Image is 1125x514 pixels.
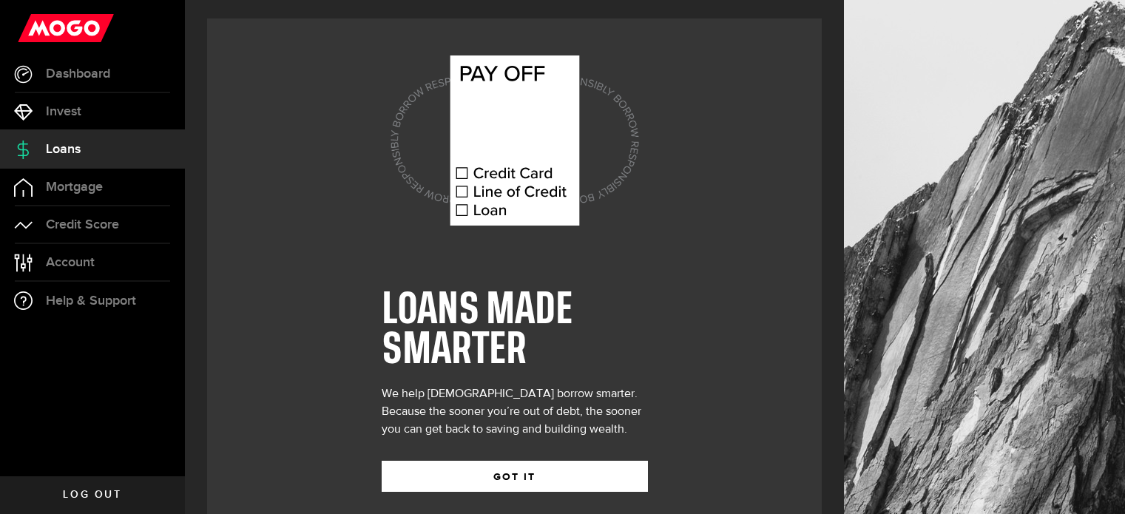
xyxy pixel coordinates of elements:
[46,294,136,308] span: Help & Support
[46,256,95,269] span: Account
[46,180,103,194] span: Mortgage
[46,143,81,156] span: Loans
[382,461,648,492] button: GOT IT
[63,490,121,500] span: Log out
[382,291,648,371] h1: LOANS MADE SMARTER
[382,385,648,439] div: We help [DEMOGRAPHIC_DATA] borrow smarter. Because the sooner you’re out of debt, the sooner you ...
[46,67,110,81] span: Dashboard
[46,105,81,118] span: Invest
[46,218,119,231] span: Credit Score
